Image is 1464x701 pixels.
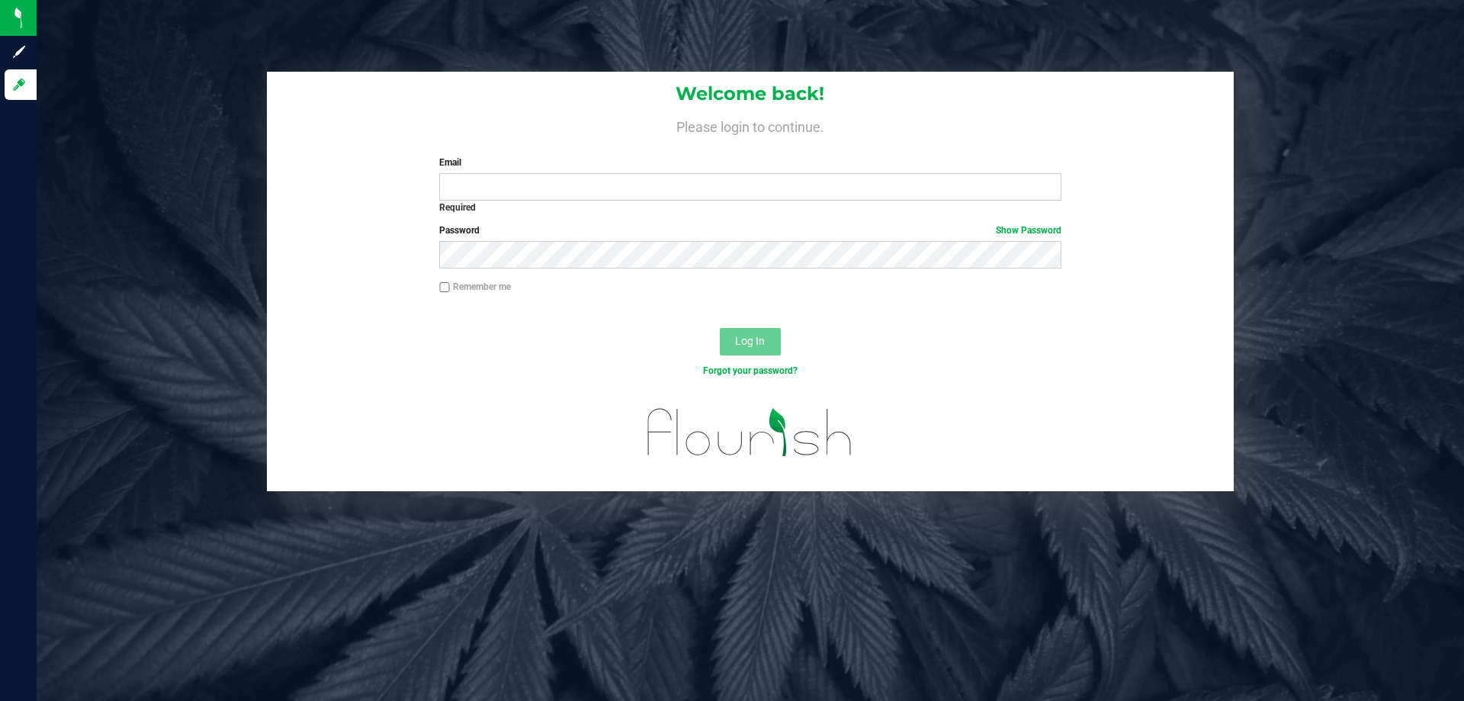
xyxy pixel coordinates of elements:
[11,77,27,92] inline-svg: Log in
[439,280,511,294] label: Remember me
[439,156,1061,169] label: Email
[439,282,450,293] input: Remember me
[439,202,476,213] strong: Required
[703,365,798,376] a: Forgot your password?
[11,44,27,59] inline-svg: Sign up
[629,394,871,471] img: flourish_logo.svg
[996,225,1061,236] a: Show Password
[267,116,1234,134] h4: Please login to continue.
[439,225,480,236] span: Password
[720,328,781,355] button: Log In
[267,84,1234,104] h1: Welcome back!
[735,335,765,347] span: Log In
